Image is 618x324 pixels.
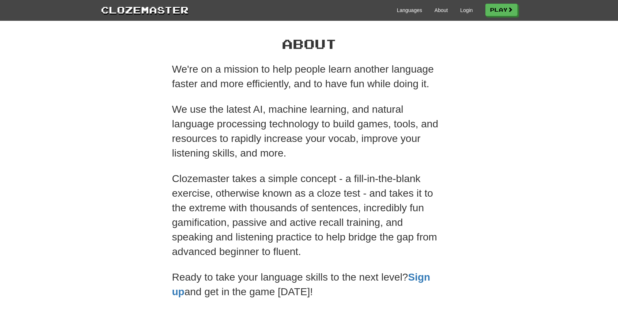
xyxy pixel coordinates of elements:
[172,36,446,51] h1: About
[485,4,517,16] a: Play
[435,7,448,14] a: About
[172,171,446,259] p: Clozemaster takes a simple concept - a fill-in-the-blank exercise, otherwise known as a cloze tes...
[397,7,422,14] a: Languages
[172,271,431,297] a: Sign up
[101,3,189,16] a: Clozemaster
[460,7,473,14] a: Login
[172,270,446,299] p: Ready to take your language skills to the next level? and get in the game [DATE]!
[172,62,446,91] p: We're on a mission to help people learn another language faster and more efficiently, and to have...
[172,102,446,161] p: We use the latest AI, machine learning, and natural language processing technology to build games...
